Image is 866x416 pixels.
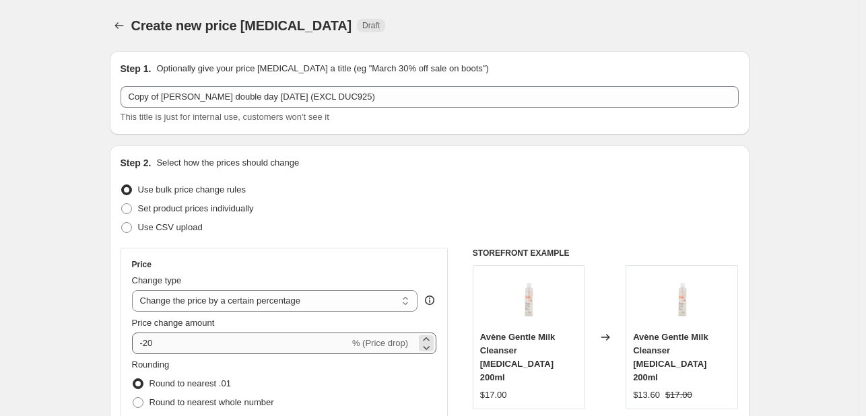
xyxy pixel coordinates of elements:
[132,333,349,354] input: -15
[121,62,152,75] h2: Step 1.
[121,156,152,170] h2: Step 2.
[132,318,215,328] span: Price change amount
[655,273,709,326] img: LaRoche-PosayEffaclarDuo_Cream_GelMoussantGift-2024-02-08T145201.942_80x.png
[138,222,203,232] span: Use CSV upload
[149,378,231,388] span: Round to nearest .01
[121,86,739,108] input: 30% off holiday sale
[633,388,660,402] div: $13.60
[156,156,299,170] p: Select how the prices should change
[633,332,708,382] span: Avène Gentle Milk Cleanser [MEDICAL_DATA] 200ml
[132,359,170,370] span: Rounding
[473,248,739,258] h6: STOREFRONT EXAMPLE
[352,338,408,348] span: % (Price drop)
[121,112,329,122] span: This title is just for internal use, customers won't see it
[132,275,182,285] span: Change type
[423,293,436,307] div: help
[110,16,129,35] button: Price change jobs
[665,388,692,402] strike: $17.00
[149,397,274,407] span: Round to nearest whole number
[131,18,352,33] span: Create new price [MEDICAL_DATA]
[132,259,152,270] h3: Price
[138,184,246,195] span: Use bulk price change rules
[138,203,254,213] span: Set product prices individually
[480,388,507,402] div: $17.00
[362,20,380,31] span: Draft
[480,332,556,382] span: Avène Gentle Milk Cleanser [MEDICAL_DATA] 200ml
[502,273,556,326] img: LaRoche-PosayEffaclarDuo_Cream_GelMoussantGift-2024-02-08T145201.942_80x.png
[156,62,488,75] p: Optionally give your price [MEDICAL_DATA] a title (eg "March 30% off sale on boots")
